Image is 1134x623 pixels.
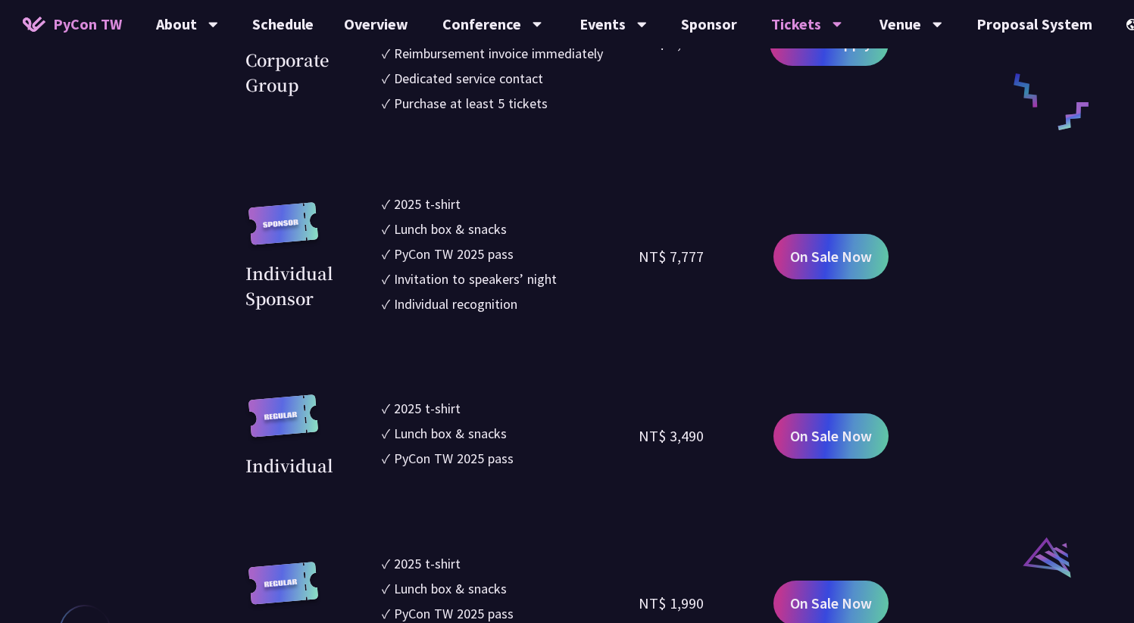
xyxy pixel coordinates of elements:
li: ✓ [382,269,639,289]
div: Reimbursement invoice immediately [394,43,603,64]
div: 2025 t-shirt [394,553,461,574]
li: ✓ [382,219,639,239]
div: Purchase at least 5 tickets [394,93,548,114]
span: On Sale Now [790,592,872,615]
div: PyCon TW 2025 pass [394,244,514,264]
li: ✓ [382,448,639,469]
div: Lunch box & snacks [394,578,507,599]
div: Individual [245,453,333,478]
a: PyCon TW [8,5,137,43]
li: ✓ [382,244,639,264]
div: PyCon TW 2025 pass [394,448,514,469]
div: Individual recognition [394,294,517,314]
li: ✓ [382,294,639,314]
div: Lunch box & snacks [394,423,507,444]
div: Lunch box & snacks [394,219,507,239]
li: ✓ [382,553,639,574]
li: ✓ [382,93,639,114]
div: NT$ 1,990 [639,592,704,615]
span: On Sale Now [790,425,872,447]
a: On Sale Now [773,413,889,459]
li: ✓ [382,398,639,419]
img: regular.8f272d9.svg [245,562,321,620]
li: ✓ [382,423,639,444]
div: Dedicated service contact [394,68,543,89]
div: Invitation to speakers’ night [394,269,557,289]
span: On Sale Now [790,245,872,268]
li: ✓ [382,68,639,89]
a: On Sale Now [773,234,889,279]
div: 2025 t-shirt [394,398,461,419]
img: Home icon of PyCon TW 2025 [23,17,45,32]
li: ✓ [382,194,639,214]
span: PyCon TW [53,13,122,36]
div: NT$ 3,490 [639,425,704,447]
img: sponsor.43e6a3a.svg [245,202,321,260]
li: ✓ [382,578,639,599]
div: Corporate Group [245,47,374,97]
div: NT$ 7,777 [639,245,704,268]
div: Individual Sponsor [245,260,374,310]
div: 2025 t-shirt [394,194,461,214]
img: regular.8f272d9.svg [245,394,321,453]
li: ✓ [382,43,639,64]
